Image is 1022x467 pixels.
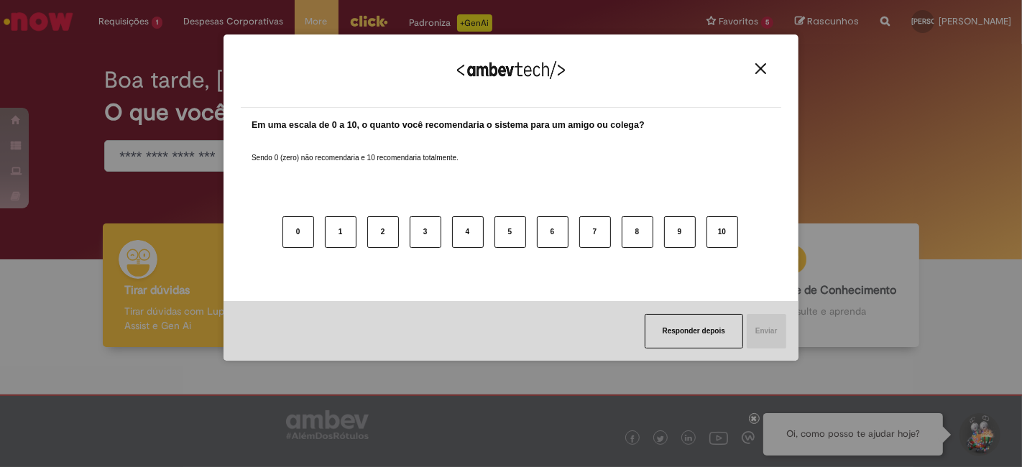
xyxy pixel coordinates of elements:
[457,61,565,79] img: Logo Ambevtech
[622,216,653,248] button: 8
[452,216,484,248] button: 4
[537,216,568,248] button: 6
[645,314,743,348] button: Responder depois
[664,216,696,248] button: 9
[325,216,356,248] button: 1
[252,119,645,132] label: Em uma escala de 0 a 10, o quanto você recomendaria o sistema para um amigo ou colega?
[410,216,441,248] button: 3
[494,216,526,248] button: 5
[282,216,314,248] button: 0
[252,136,459,163] label: Sendo 0 (zero) não recomendaria e 10 recomendaria totalmente.
[367,216,399,248] button: 2
[755,63,766,74] img: Close
[579,216,611,248] button: 7
[751,63,770,75] button: Close
[706,216,738,248] button: 10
